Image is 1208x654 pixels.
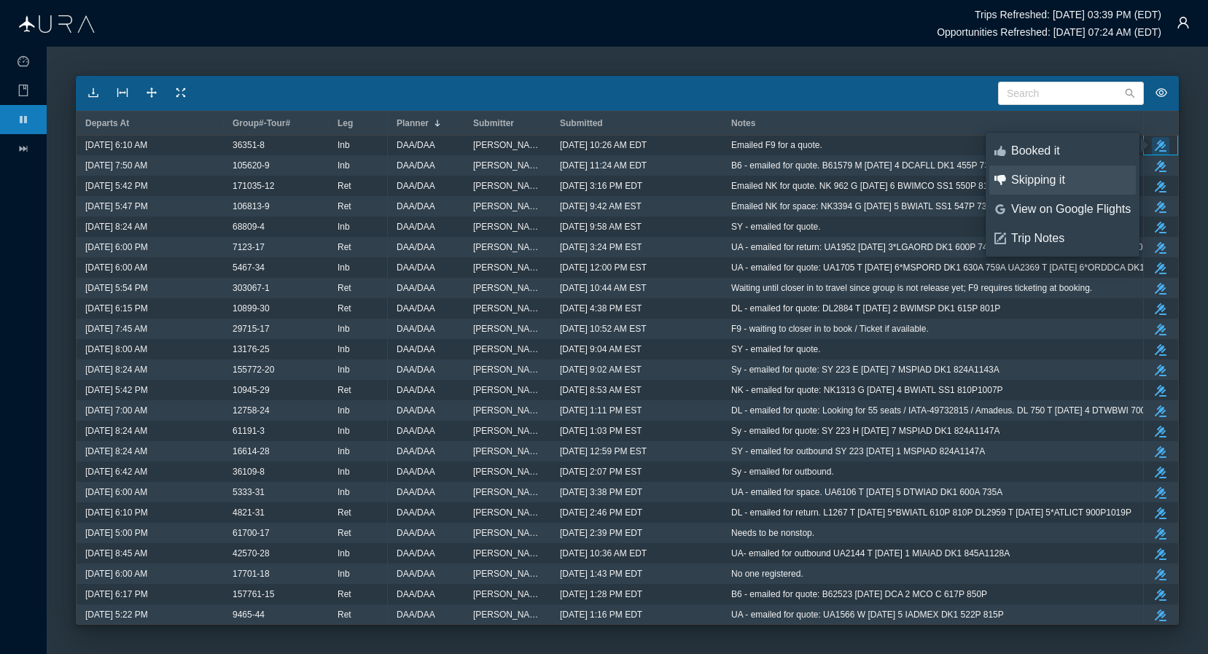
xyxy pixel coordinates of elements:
[731,381,1003,400] span: NK - emailed for quote: NK1313 G [DATE] 4 BWIATL SS1 810P1007P
[560,118,603,128] span: Submitted
[85,340,147,359] span: [DATE] 8:00 AM
[731,136,822,155] span: Emailed F9 for a quote.
[994,203,1006,215] i: icon: google
[560,136,647,155] span: [DATE] 10:26 AM EDT
[233,340,270,359] span: 13176-25
[731,299,1000,318] span: DL - emailed for quote: DL2884 T [DATE] 2 BWIMSP DK1 615P 801P
[1011,143,1131,159] div: Booked it
[473,176,542,195] span: [PERSON_NAME]
[233,136,265,155] span: 36351-8
[233,462,265,481] span: 36109-8
[1125,88,1135,98] i: icon: search
[338,156,350,175] span: Inb
[338,503,351,522] span: Ret
[85,585,148,604] span: [DATE] 6:17 PM
[338,564,350,583] span: Inb
[397,238,435,257] span: DAA/DAA
[1150,82,1173,105] button: icon: eye
[397,442,435,461] span: DAA/DAA
[85,258,147,277] span: [DATE] 6:00 AM
[560,279,647,297] span: [DATE] 10:44 AM EST
[560,523,642,542] span: [DATE] 2:39 PM EDT
[85,401,147,420] span: [DATE] 7:00 AM
[397,401,435,420] span: DAA/DAA
[338,381,351,400] span: Ret
[85,503,148,522] span: [DATE] 6:10 PM
[1169,8,1198,37] button: icon: user
[473,462,542,481] span: [PERSON_NAME]
[473,381,542,400] span: [PERSON_NAME]
[233,360,274,379] span: 155772-20
[473,118,514,128] span: Submitter
[85,523,148,542] span: [DATE] 5:00 PM
[560,258,647,277] span: [DATE] 12:00 PM EST
[397,258,435,277] span: DAA/DAA
[233,523,270,542] span: 61700-17
[233,156,270,175] span: 105620-9
[85,156,147,175] span: [DATE] 7:50 AM
[560,605,642,624] span: [DATE] 1:16 PM EDT
[338,279,351,297] span: Ret
[731,197,997,216] span: Emailed NK for space: NK3394 G [DATE] 5 BWIATL SS1 547P 739P
[85,442,147,461] span: [DATE] 8:24 AM
[233,197,270,216] span: 106813-9
[473,238,542,257] span: [PERSON_NAME]
[560,299,642,318] span: [DATE] 4:38 PM EST
[85,319,147,338] span: [DATE] 7:45 AM
[397,176,435,195] span: DAA/DAA
[233,238,265,257] span: 7123-17
[473,156,542,175] span: [PERSON_NAME]
[731,483,1002,502] span: UA - emailed for space. UA6106 T [DATE] 5 DTWIAD DK1 600A 735A
[85,136,147,155] span: [DATE] 6:10 AM
[85,299,148,318] span: [DATE] 6:15 PM
[473,544,542,563] span: [PERSON_NAME]
[731,585,987,604] span: B6 - emailed for quote: B62523 [DATE] DCA 2 MCO C 617P 850P
[397,462,435,481] span: DAA/DAA
[560,238,642,257] span: [DATE] 3:24 PM EST
[731,238,1179,257] span: UA - emailed for return: UA1952 [DATE] 3*LGAORD DK1 600P 749P UA2627 [DATE] 3*ORDMSP DK1 905P1029P
[560,585,642,604] span: [DATE] 1:28 PM EDT
[731,176,999,195] span: Emailed NK for quote. NK 962 G [DATE] 6 BWIMCO SS1 550P 814P
[473,401,542,420] span: [PERSON_NAME]
[17,55,29,67] i: icon: dashboard
[397,156,435,175] span: DAA/DAA
[233,299,270,318] span: 10899-30
[473,605,542,624] span: [PERSON_NAME]
[19,15,95,33] img: Aura Logo
[85,462,147,481] span: [DATE] 6:42 AM
[560,197,642,216] span: [DATE] 9:42 AM EST
[397,564,435,583] span: DAA/DAA
[169,82,192,105] button: icon: fullscreen
[473,340,542,359] span: [PERSON_NAME]
[397,340,435,359] span: DAA/DAA
[397,503,435,522] span: DAA/DAA
[473,564,542,583] span: [PERSON_NAME]
[473,279,542,297] span: [PERSON_NAME]
[233,279,270,297] span: 303067-1
[338,238,351,257] span: Ret
[397,136,435,155] span: DAA/DAA
[233,258,265,277] span: 5467-34
[731,421,999,440] span: Sy - emailed for quote: SY 223 H [DATE] 7 MSPIAD DK1 824A1147A
[233,217,265,236] span: 68809-4
[473,442,542,461] span: [PERSON_NAME]
[473,136,542,155] span: [PERSON_NAME]
[731,360,999,379] span: Sy - emailed for quote: SY 223 E [DATE] 7 MSPIAD DK1 824A1143A
[731,319,929,338] span: F9 - waiting to closer in to book / Ticket if available.
[473,299,542,318] span: [PERSON_NAME]
[397,118,429,128] span: Planner
[338,118,353,128] span: Leg
[560,340,642,359] span: [DATE] 9:04 AM EST
[397,299,435,318] span: DAA/DAA
[85,381,148,400] span: [DATE] 5:42 PM
[397,279,435,297] span: DAA/DAA
[473,197,542,216] span: [PERSON_NAME]
[338,319,350,338] span: Inb
[233,442,270,461] span: 16614-28
[560,564,642,583] span: [DATE] 1:43 PM EDT
[560,462,642,481] span: [DATE] 2:07 PM EST
[85,605,148,624] span: [DATE] 5:22 PM
[560,360,642,379] span: [DATE] 9:02 AM EST
[397,360,435,379] span: DAA/DAA
[731,340,821,359] span: SY - emailed for quote.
